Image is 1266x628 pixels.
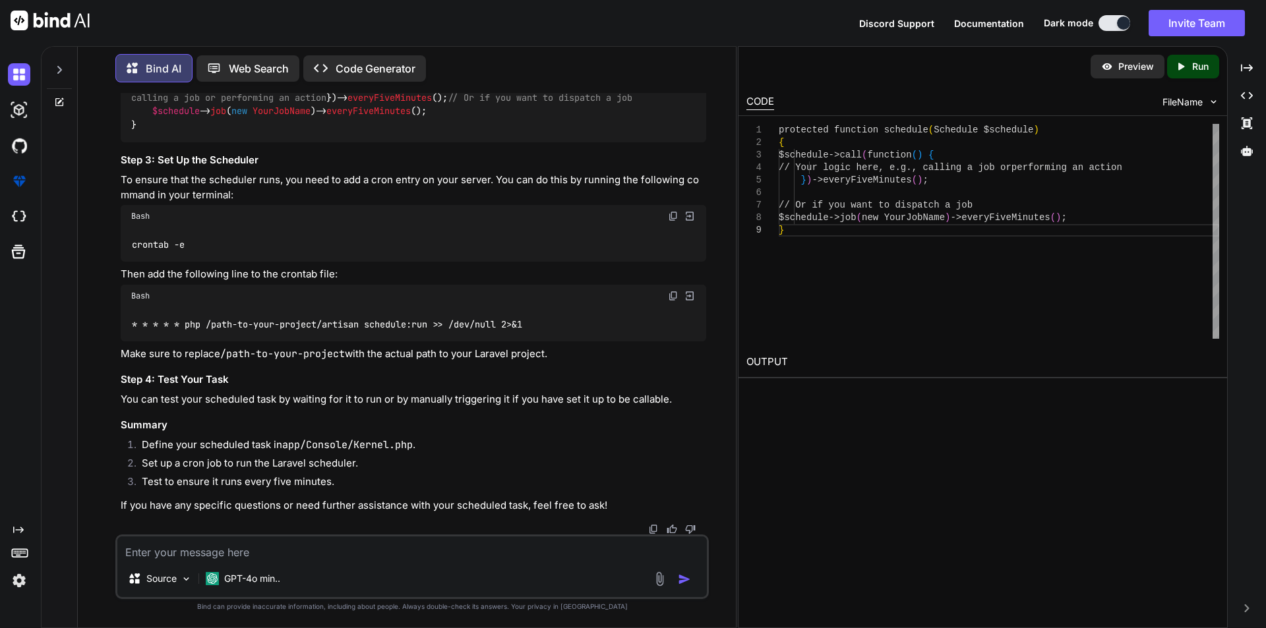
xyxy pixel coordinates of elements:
img: settings [8,569,30,592]
img: darkChat [8,63,30,86]
img: cloudideIcon [8,206,30,228]
span: // Or if you want to dispatch a job [448,92,632,103]
code: /path-to-your-project [220,347,345,360]
p: Web Search [229,61,289,76]
h3: Summary [121,418,706,433]
span: { [779,137,784,148]
code: * * * * * php /path-to-your-project/artisan schedule:run >> /dev/null 2>&1 [131,318,524,331]
img: copy [648,524,659,534]
img: attachment [652,571,667,586]
img: GPT-4o mini [206,572,219,585]
span: Documentation [954,18,1024,29]
img: chevron down [1208,96,1219,107]
span: } [800,175,806,185]
img: premium [8,170,30,192]
p: Preview [1118,60,1154,73]
div: 5 [746,174,762,186]
span: Bash [131,211,150,221]
img: Open in Browser [684,210,696,222]
p: Bind AI [146,61,181,76]
div: 7 [746,199,762,212]
p: If you have any specific questions or need further assistance with your scheduled task, feel free... [121,498,706,513]
img: Bind AI [11,11,90,30]
div: 6 [746,186,762,199]
li: Set up a cron job to run the Laravel scheduler. [131,456,706,474]
span: Discord Support [859,18,934,29]
p: Make sure to replace with the actual path to your Laravel project. [121,347,706,362]
span: ( [856,212,861,223]
code: { -> (function () { })-> (); -> ( )-> (); } [131,78,670,132]
button: Documentation [954,16,1024,30]
p: You can test your scheduled task by waiting for it to run or by manually triggering it if you hav... [121,392,706,407]
span: ) [917,150,922,160]
p: Code Generator [336,61,415,76]
span: $schedule [152,105,200,117]
div: 8 [746,212,762,224]
span: Schedule $schedule [934,125,1033,135]
p: Source [146,572,177,585]
span: protected function schedule [779,125,928,135]
p: Run [1192,60,1209,73]
span: ) [806,175,812,185]
div: CODE [746,94,774,110]
h3: Step 4: Test Your Task [121,372,706,387]
img: darkAi-studio [8,99,30,121]
span: ) [1056,212,1061,223]
img: preview [1101,61,1113,72]
h3: Step 3: Set Up the Scheduler [121,153,706,168]
span: // Or if you want to dispatch a job [779,200,973,210]
span: ) [945,212,950,223]
span: ; [922,175,928,185]
li: Test to ensure it runs every five minutes. [131,474,706,493]
img: githubDark [8,134,30,157]
span: function [867,150,911,160]
div: 1 [746,124,762,136]
span: FileName [1162,96,1203,109]
img: Pick Models [181,573,192,585]
span: // Your logic here, e.g., calling a job or [779,162,1011,173]
span: performing an action [1011,162,1122,173]
span: ( [911,150,917,160]
span: ( [1050,212,1055,223]
code: crontab -e [131,238,186,252]
img: icon [678,573,691,586]
span: ->everyFiveMinutes [812,175,911,185]
img: copy [668,211,678,221]
span: everyFiveMinutes [347,92,432,103]
span: { [928,150,934,160]
li: Define your scheduled task in . [131,438,706,456]
button: Invite Team [1149,10,1245,36]
img: like [667,524,677,534]
span: Bash [131,291,150,301]
div: 2 [746,136,762,149]
div: 3 [746,149,762,161]
img: dislike [685,524,696,534]
span: ( [928,125,933,135]
span: ; [1061,212,1066,223]
span: ->everyFiveMinutes [950,212,1050,223]
span: YourJobName [253,105,311,117]
span: } [779,225,784,235]
img: Open in Browser [684,290,696,302]
span: ( [911,175,917,185]
div: 4 [746,161,762,174]
span: ( [862,150,867,160]
div: 9 [746,224,762,237]
p: Bind can provide inaccurate information, including about people. Always double-check its answers.... [115,602,709,612]
p: To ensure that the scheduler runs, you need to add a cron entry on your server. You can do this b... [121,173,706,202]
img: copy [668,291,678,301]
span: everyFiveMinutes [326,105,411,117]
h2: OUTPUT [738,347,1227,378]
span: Dark mode [1044,16,1093,30]
span: job [210,105,226,117]
span: $schedule->job [779,212,857,223]
span: new YourJobName [862,212,945,223]
span: $schedule->call [779,150,862,160]
span: ) [1033,125,1039,135]
code: app/Console/Kernel.php [282,438,413,451]
button: Discord Support [859,16,934,30]
p: GPT-4o min.. [224,572,280,585]
span: new [231,105,247,117]
p: Then add the following line to the crontab file: [121,267,706,282]
span: ) [917,175,922,185]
